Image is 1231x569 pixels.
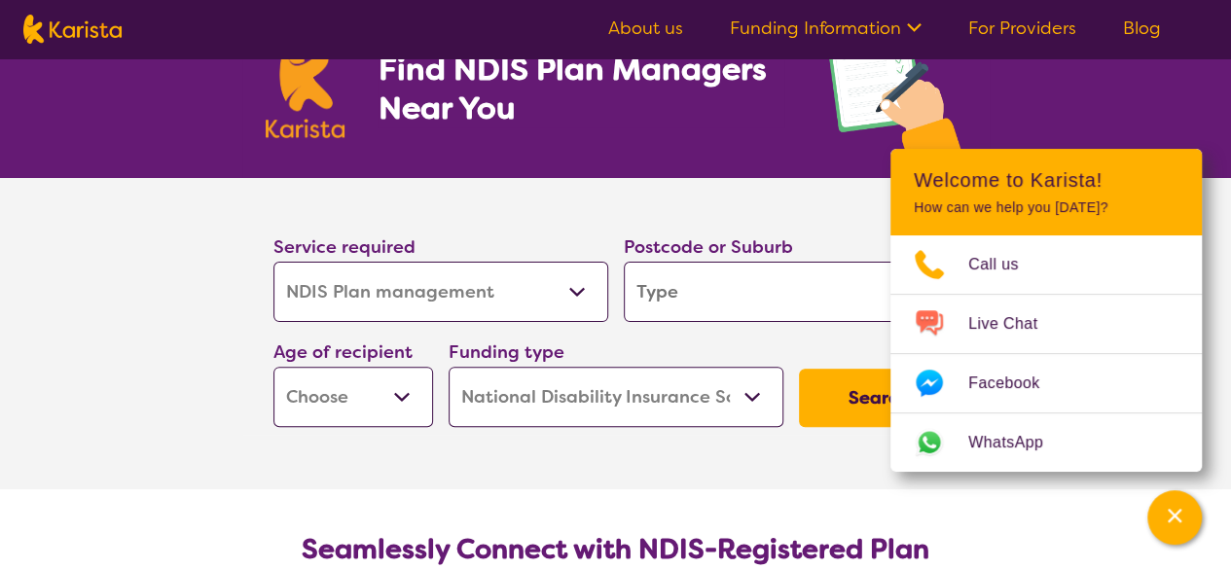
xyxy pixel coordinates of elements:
[890,149,1202,472] div: Channel Menu
[730,17,922,40] a: Funding Information
[968,369,1063,398] span: Facebook
[968,17,1076,40] a: For Providers
[968,428,1067,457] span: WhatsApp
[890,413,1202,472] a: Web link opens in a new tab.
[273,340,413,364] label: Age of recipient
[378,50,784,127] h1: Find NDIS Plan Managers Near You
[890,235,1202,472] ul: Choose channel
[608,17,683,40] a: About us
[23,15,122,44] img: Karista logo
[624,235,793,259] label: Postcode or Suburb
[266,33,345,138] img: Karista logo
[799,369,959,427] button: Search
[968,309,1061,338] span: Live Chat
[968,250,1042,279] span: Call us
[624,262,959,322] input: Type
[1147,490,1202,545] button: Channel Menu
[914,168,1178,192] h2: Welcome to Karista!
[273,235,416,259] label: Service required
[449,340,564,364] label: Funding type
[824,8,966,178] img: plan-management
[1123,17,1161,40] a: Blog
[914,199,1178,216] p: How can we help you [DATE]?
